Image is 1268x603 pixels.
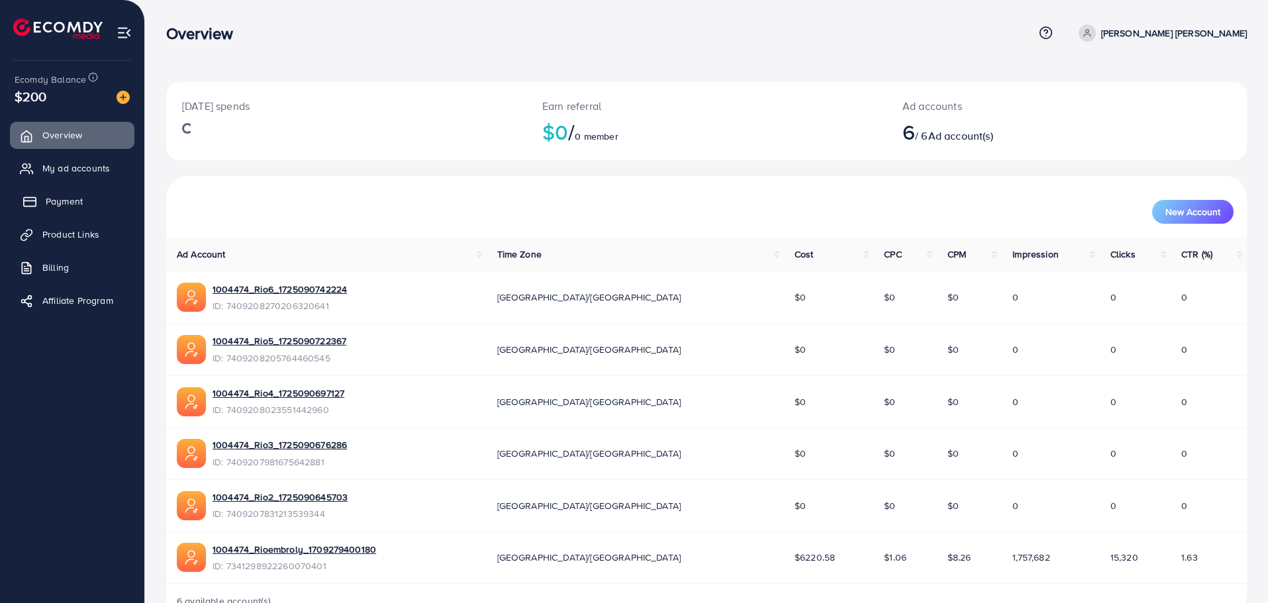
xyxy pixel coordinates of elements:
a: 1004474_Rio4_1725090697127 [213,387,344,400]
span: ID: 7409208205764460545 [213,351,346,365]
span: 0 [1012,447,1018,460]
span: 0 [1110,447,1116,460]
span: 0 [1012,343,1018,356]
span: 1.63 [1181,551,1198,564]
span: $0 [948,343,959,356]
span: 0 [1012,499,1018,512]
span: 1,757,682 [1012,551,1049,564]
span: 0 [1110,343,1116,356]
span: New Account [1165,207,1220,216]
span: $0 [795,447,806,460]
span: 15,320 [1110,551,1138,564]
a: Billing [10,254,134,281]
span: Billing [42,261,69,274]
span: ID: 7409207981675642881 [213,455,347,469]
span: / [568,116,575,147]
span: Ecomdy Balance [15,73,86,86]
p: Ad accounts [902,98,1141,114]
span: $0 [795,395,806,408]
a: Payment [10,188,134,214]
h2: $0 [542,119,871,144]
a: 1004474_Rio5_1725090722367 [213,334,346,348]
span: 0 [1110,499,1116,512]
span: $200 [15,87,47,106]
a: Overview [10,122,134,148]
h2: / 6 [902,119,1141,144]
span: [GEOGRAPHIC_DATA]/[GEOGRAPHIC_DATA] [497,447,681,460]
img: ic-ads-acc.e4c84228.svg [177,543,206,572]
span: Ad account(s) [928,128,993,143]
span: Affiliate Program [42,294,113,307]
span: $0 [884,499,895,512]
span: Overview [42,128,82,142]
span: $0 [884,291,895,304]
span: Product Links [42,228,99,241]
img: image [117,91,130,104]
span: Clicks [1110,248,1136,261]
a: 1004474_Rio2_1725090645703 [213,490,348,504]
span: 0 [1012,291,1018,304]
img: ic-ads-acc.e4c84228.svg [177,283,206,312]
span: $1.06 [884,551,906,564]
span: 0 [1181,447,1187,460]
span: $0 [795,343,806,356]
span: [GEOGRAPHIC_DATA]/[GEOGRAPHIC_DATA] [497,343,681,356]
span: 6 [902,116,915,147]
img: ic-ads-acc.e4c84228.svg [177,335,206,364]
span: $0 [948,447,959,460]
p: [DATE] spends [182,98,511,114]
span: 0 [1181,291,1187,304]
span: CPM [948,248,966,261]
a: Affiliate Program [10,287,134,314]
span: 0 [1110,291,1116,304]
span: $0 [884,395,895,408]
span: My ad accounts [42,162,110,175]
span: Cost [795,248,814,261]
span: $6220.58 [795,551,835,564]
p: Earn referral [542,98,871,114]
a: Product Links [10,221,134,248]
span: 0 member [575,130,618,143]
span: ID: 7341298922260070401 [213,559,376,573]
span: Impression [1012,248,1059,261]
span: [GEOGRAPHIC_DATA]/[GEOGRAPHIC_DATA] [497,499,681,512]
span: 0 [1012,395,1018,408]
button: New Account [1152,200,1234,224]
span: ID: 7409207831213539344 [213,507,348,520]
span: CPC [884,248,901,261]
a: My ad accounts [10,155,134,181]
p: [PERSON_NAME] [PERSON_NAME] [1101,25,1247,41]
span: 0 [1181,343,1187,356]
img: ic-ads-acc.e4c84228.svg [177,387,206,416]
span: $0 [795,291,806,304]
span: [GEOGRAPHIC_DATA]/[GEOGRAPHIC_DATA] [497,291,681,304]
img: menu [117,25,132,40]
a: [PERSON_NAME] [PERSON_NAME] [1073,24,1247,42]
span: $0 [948,499,959,512]
a: 1004474_Rioembroly_1709279400180 [213,543,376,556]
span: ID: 7409208023551442960 [213,403,344,416]
span: [GEOGRAPHIC_DATA]/[GEOGRAPHIC_DATA] [497,551,681,564]
span: $0 [948,395,959,408]
a: 1004474_Rio3_1725090676286 [213,438,347,451]
h3: Overview [166,24,244,43]
span: $8.26 [948,551,971,564]
img: ic-ads-acc.e4c84228.svg [177,439,206,468]
a: 1004474_Rio6_1725090742224 [213,283,347,296]
span: $0 [795,499,806,512]
span: $0 [884,343,895,356]
span: ID: 7409208270206320641 [213,299,347,312]
span: Time Zone [497,248,542,261]
span: 0 [1181,395,1187,408]
span: Payment [46,195,83,208]
img: logo [13,19,103,39]
span: CTR (%) [1181,248,1212,261]
span: $0 [948,291,959,304]
img: ic-ads-acc.e4c84228.svg [177,491,206,520]
span: 0 [1110,395,1116,408]
span: 0 [1181,499,1187,512]
span: Ad Account [177,248,226,261]
span: [GEOGRAPHIC_DATA]/[GEOGRAPHIC_DATA] [497,395,681,408]
span: $0 [884,447,895,460]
